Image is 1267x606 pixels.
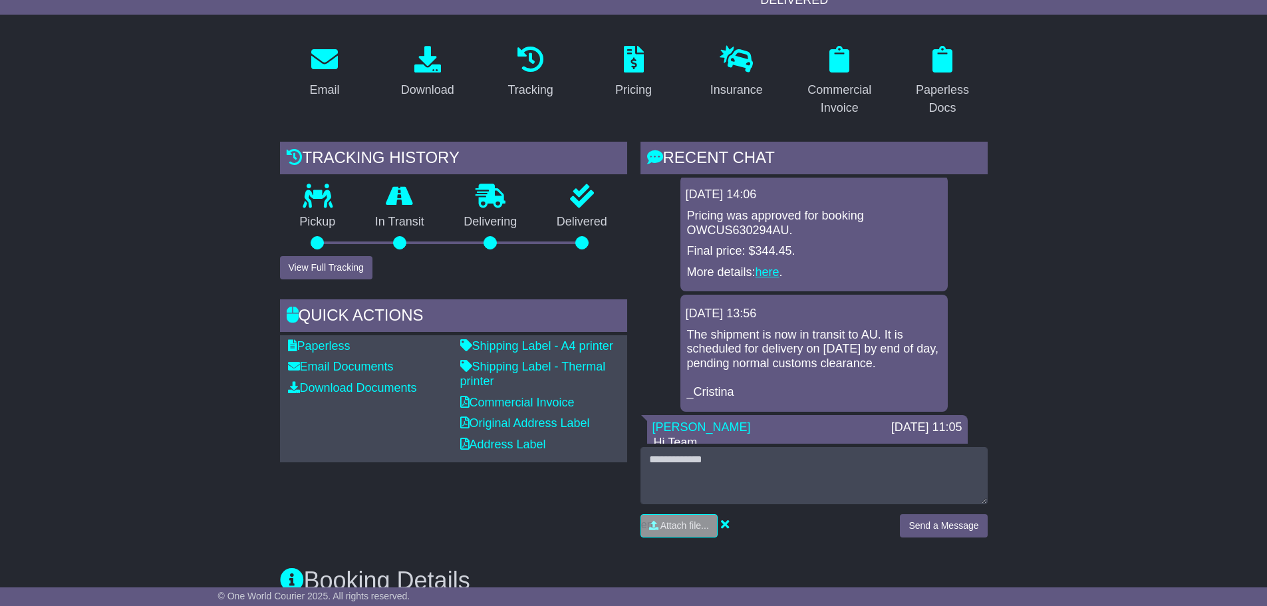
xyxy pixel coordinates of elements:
[460,416,590,430] a: Original Address Label
[537,215,627,229] p: Delivered
[687,265,941,280] p: More details: .
[710,81,763,99] div: Insurance
[444,215,537,229] p: Delivering
[687,209,941,237] p: Pricing was approved for booking OWCUS630294AU.
[355,215,444,229] p: In Transit
[507,81,553,99] div: Tracking
[401,81,454,99] div: Download
[280,256,372,279] button: View Full Tracking
[280,142,627,178] div: Tracking history
[652,420,751,434] a: [PERSON_NAME]
[898,41,988,122] a: Paperless Docs
[702,41,772,104] a: Insurance
[288,339,351,353] a: Paperless
[795,41,885,122] a: Commercial Invoice
[687,244,941,259] p: Final price: $344.45.
[288,381,417,394] a: Download Documents
[301,41,348,104] a: Email
[900,514,987,537] button: Send a Message
[615,81,652,99] div: Pricing
[460,396,575,409] a: Commercial Invoice
[640,142,988,178] div: RECENT CHAT
[686,188,942,202] div: [DATE] 14:06
[460,360,606,388] a: Shipping Label - Thermal printer
[687,328,941,400] p: The shipment is now in transit to AU. It is scheduled for delivery on [DATE] by end of day, pendi...
[499,41,561,104] a: Tracking
[460,438,546,451] a: Address Label
[218,591,410,601] span: © One World Courier 2025. All rights reserved.
[607,41,660,104] a: Pricing
[280,567,988,594] h3: Booking Details
[288,360,394,373] a: Email Documents
[460,339,613,353] a: Shipping Label - A4 printer
[654,436,961,565] p: Hi Team, The collection scheduled for [DATE] was marked as futile. I have rebooked another collec...
[280,299,627,335] div: Quick Actions
[392,41,463,104] a: Download
[803,81,876,117] div: Commercial Invoice
[891,420,962,435] div: [DATE] 11:05
[686,307,942,321] div: [DATE] 13:56
[280,215,356,229] p: Pickup
[309,81,339,99] div: Email
[756,265,779,279] a: here
[907,81,979,117] div: Paperless Docs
